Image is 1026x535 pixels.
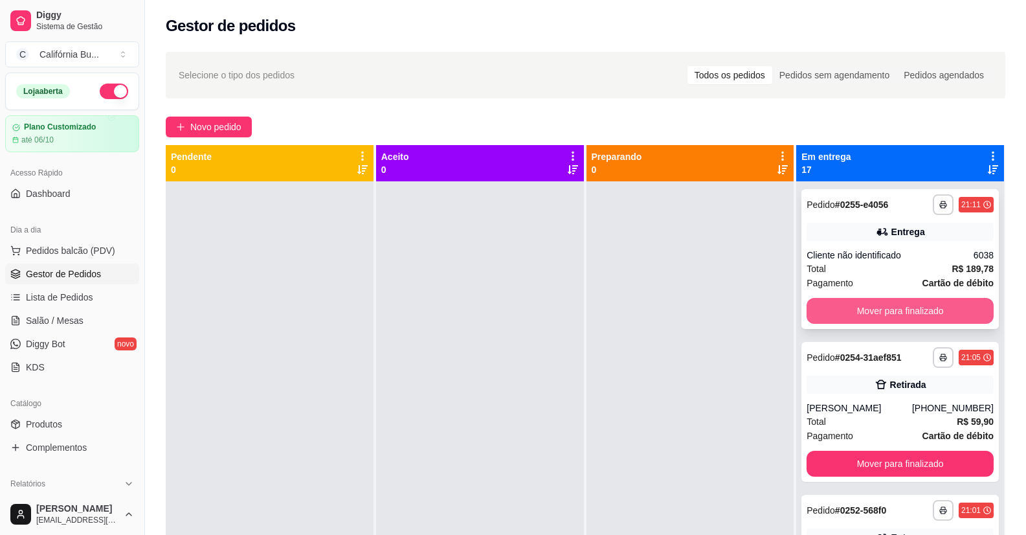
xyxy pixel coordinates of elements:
p: 17 [801,163,851,176]
a: KDS [5,357,139,378]
span: Total [807,415,826,429]
span: Produtos [26,418,62,431]
p: Preparando [592,150,642,163]
span: Pedido [807,352,835,363]
span: Sistema de Gestão [36,21,134,32]
a: DiggySistema de Gestão [5,5,139,36]
div: Catálogo [5,393,139,414]
p: Em entrega [801,150,851,163]
span: Selecione o tipo dos pedidos [179,68,295,82]
span: Pedido [807,505,835,516]
span: Complementos [26,441,87,454]
button: Mover para finalizado [807,298,994,324]
span: Pedido [807,199,835,210]
div: [PERSON_NAME] [807,402,912,415]
p: 0 [381,163,409,176]
strong: # 0252-568f0 [835,505,886,516]
div: Entrega [891,225,925,238]
p: Pendente [171,150,212,163]
strong: Cartão de débito [922,278,994,288]
p: 0 [171,163,212,176]
span: Pagamento [807,429,853,443]
strong: R$ 189,78 [952,264,994,274]
span: C [16,48,29,61]
span: Diggy [36,10,134,21]
span: Novo pedido [190,120,241,134]
div: Pedidos agendados [897,66,991,84]
span: Pedidos balcão (PDV) [26,244,115,257]
button: Alterar Status [100,84,128,99]
strong: # 0254-31aef851 [835,352,902,363]
span: KDS [26,361,45,374]
span: [EMAIL_ADDRESS][DOMAIN_NAME] [36,515,118,525]
span: Pagamento [807,276,853,290]
span: Gestor de Pedidos [26,267,101,280]
p: 0 [592,163,642,176]
a: Salão / Mesas [5,310,139,331]
div: Pedidos sem agendamento [772,66,897,84]
article: até 06/10 [21,135,54,145]
div: Cliente não identificado [807,249,974,262]
span: [PERSON_NAME] [36,503,118,515]
div: 21:01 [961,505,981,516]
span: Lista de Pedidos [26,291,93,304]
button: Novo pedido [166,117,252,137]
button: Select a team [5,41,139,67]
button: [PERSON_NAME][EMAIL_ADDRESS][DOMAIN_NAME] [5,499,139,530]
a: Diggy Botnovo [5,334,139,354]
span: Salão / Mesas [26,314,84,327]
a: Gestor de Pedidos [5,264,139,284]
article: Plano Customizado [24,122,96,132]
a: Dashboard [5,183,139,204]
span: Diggy Bot [26,337,65,350]
button: Mover para finalizado [807,451,994,477]
div: 21:11 [961,199,981,210]
a: Plano Customizadoaté 06/10 [5,115,139,152]
div: Todos os pedidos [687,66,772,84]
div: Acesso Rápido [5,163,139,183]
span: Total [807,262,826,276]
div: Dia a dia [5,220,139,240]
div: [PHONE_NUMBER] [912,402,994,415]
strong: R$ 59,90 [957,416,994,427]
a: Produtos [5,414,139,435]
h2: Gestor de pedidos [166,16,296,36]
span: Relatórios [10,479,45,489]
div: 6038 [974,249,994,262]
a: Lista de Pedidos [5,287,139,308]
a: Complementos [5,437,139,458]
div: 21:05 [961,352,981,363]
div: Califórnia Bu ... [39,48,99,61]
strong: Cartão de débito [922,431,994,441]
span: Dashboard [26,187,71,200]
span: plus [176,122,185,131]
strong: # 0255-e4056 [835,199,889,210]
p: Aceito [381,150,409,163]
div: Retirada [890,378,926,391]
div: Loja aberta [16,84,70,98]
button: Pedidos balcão (PDV) [5,240,139,261]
